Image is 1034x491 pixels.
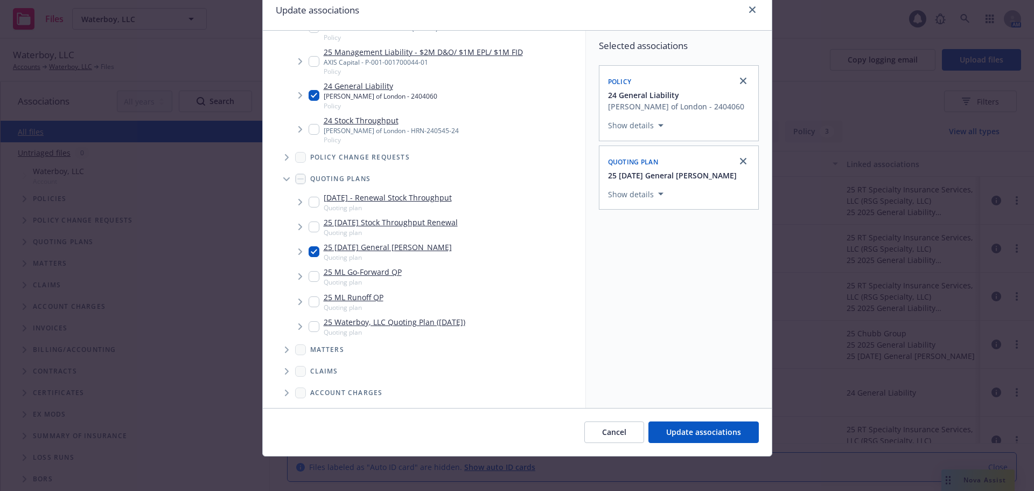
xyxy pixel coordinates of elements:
a: 24 Stock Throughput [324,115,459,126]
a: 25 [DATE] Stock Throughput Renewal [324,217,458,228]
span: Quoting plan [324,328,465,337]
a: 25 Management Liability - $2M D&O/ $1M EPL/ $1M FID [324,46,523,58]
span: Quoting plans [310,176,371,182]
a: close [737,74,750,87]
span: Selected associations [599,39,759,52]
a: 25 ML Go-Forward QP [324,266,402,278]
span: Quoting plan [324,228,458,237]
button: Show details [604,119,668,132]
button: Update associations [648,421,759,443]
span: Policy [324,33,529,42]
a: close [737,155,750,168]
span: Matters [310,347,344,353]
span: Policy [324,101,437,110]
h1: Update associations [276,3,359,17]
a: 25 Waterboy, LLC Quoting Plan ([DATE]) [324,316,465,328]
span: Claims [310,368,338,375]
span: Policy change requests [310,154,410,161]
div: AXIS Capital - P-001-001700044-01 [324,58,523,67]
span: Policy [608,77,632,86]
span: Cancel [602,427,626,437]
div: [PERSON_NAME] of London - 2404060 [324,92,437,101]
span: Policy [324,135,459,144]
span: Update associations [666,427,741,437]
span: Policy [324,67,523,76]
a: 25 [DATE] General [PERSON_NAME] [324,241,452,253]
span: Quoting plan [324,203,452,212]
button: Show details [604,188,668,200]
div: [PERSON_NAME] of London - HRN-240545-24 [324,126,459,135]
button: 24 General Liability [608,89,744,101]
span: Quoting plan [324,253,452,262]
span: Account charges [310,390,383,396]
a: 24 General Liability [324,80,437,92]
button: Cancel [584,421,644,443]
span: Quoting plan [608,157,659,167]
a: [DATE] - Renewal Stock Throughput [324,192,452,203]
a: close [746,3,759,16]
span: 24 General Liability [608,89,679,101]
span: Quoting plan [324,303,383,312]
div: [PERSON_NAME] of London - 2404060 [608,101,744,112]
span: Quoting plan [324,278,402,287]
button: 25 [DATE] General [PERSON_NAME] [608,170,737,181]
a: 25 ML Runoff QP [324,292,383,303]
